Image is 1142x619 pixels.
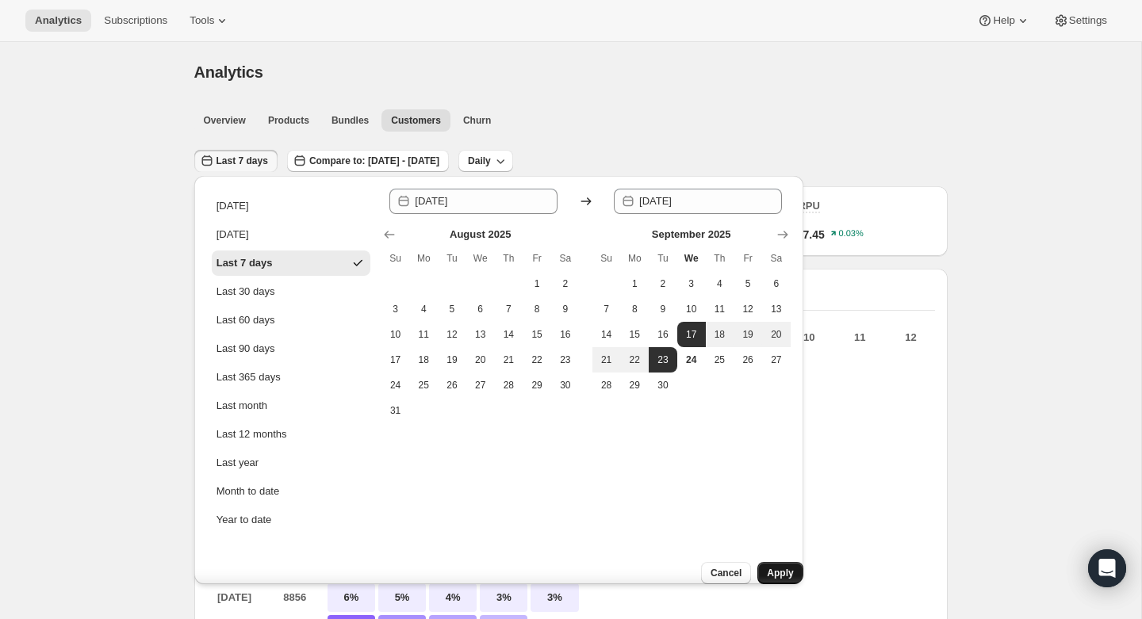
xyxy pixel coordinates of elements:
span: 26 [444,379,460,392]
button: Tuesday August 19 2025 [438,347,466,373]
span: Subscriptions [104,14,167,27]
button: Monday August 4 2025 [409,296,438,322]
button: Monday September 29 2025 [620,373,649,398]
span: 11 [416,328,431,341]
span: 15 [627,328,642,341]
div: Last 60 days [217,312,275,328]
th: Wednesday [677,246,706,271]
button: Tools [180,10,240,32]
span: 24 [684,353,699,366]
span: 2 [558,277,573,290]
th: Wednesday [466,246,495,271]
span: 22 [627,353,642,366]
div: Last month [217,398,267,414]
button: Friday September 19 2025 [734,322,762,347]
button: Wednesday August 20 2025 [466,347,495,373]
span: 27 [768,353,784,366]
button: Saturday August 2 2025 [551,271,580,296]
span: 17 [388,353,404,366]
span: 28 [501,379,517,392]
span: 10 [388,328,404,341]
span: 15 [529,328,545,341]
button: Tuesday September 9 2025 [649,296,677,322]
p: 11 [836,330,883,346]
span: Compare to: [DATE] - [DATE] [309,155,439,167]
button: Apply [757,562,803,584]
span: $67.45 [791,227,825,243]
span: 18 [416,353,431,366]
span: 16 [655,328,671,341]
button: Monday September 22 2025 [620,347,649,373]
span: 30 [655,379,671,392]
button: Friday August 22 2025 [523,347,551,373]
span: Th [712,252,728,265]
span: 2 [655,277,671,290]
span: 10 [684,303,699,315]
div: Open Intercom Messenger [1088,549,1126,587]
span: Bundles [331,114,369,127]
div: Last 12 months [217,426,287,442]
button: Monday August 25 2025 [409,373,438,398]
button: Settings [1044,10,1117,32]
button: Month to date [212,479,370,504]
span: We [684,252,699,265]
span: We [473,252,489,265]
span: Su [388,252,404,265]
div: [DATE] [217,198,249,214]
span: 23 [655,353,671,366]
span: 5 [740,277,756,290]
button: Friday August 8 2025 [523,296,551,322]
button: Thursday September 4 2025 [706,271,734,296]
th: Friday [734,246,762,271]
button: Show next month, October 2025 [772,224,794,246]
span: 4 [416,303,431,315]
button: Sunday September 21 2025 [592,347,621,373]
span: 27 [473,379,489,392]
button: End of range Tuesday September 23 2025 [649,347,677,373]
span: Sa [558,252,573,265]
span: 6 [768,277,784,290]
span: Products [268,114,309,127]
th: Monday [620,246,649,271]
span: Daily [468,155,491,167]
span: 16 [558,328,573,341]
span: 25 [712,353,728,366]
span: 19 [444,353,460,366]
span: 7 [599,303,615,315]
button: Tuesday September 16 2025 [649,322,677,347]
th: Sunday [592,246,621,271]
span: 11 [712,303,728,315]
span: 1 [529,277,545,290]
span: Overview [204,114,246,127]
th: Sunday [381,246,410,271]
p: 8856 [267,583,323,612]
p: 12 [887,330,934,346]
span: Mo [627,252,642,265]
button: Last 365 days [212,365,370,390]
button: Saturday August 16 2025 [551,322,580,347]
span: 4 [712,277,728,290]
button: Friday September 12 2025 [734,296,762,322]
button: Sunday August 3 2025 [381,296,410,322]
button: Sunday August 10 2025 [381,322,410,347]
th: Thursday [495,246,523,271]
th: Saturday [551,246,580,271]
th: Friday [523,246,551,271]
button: Last 12 months [212,422,370,447]
span: 17 [684,328,699,341]
div: Last 365 days [217,369,281,385]
span: Help [993,14,1014,27]
span: 20 [768,328,784,341]
button: Friday August 15 2025 [523,322,551,347]
span: 14 [599,328,615,341]
span: Tools [190,14,214,27]
span: Sa [768,252,784,265]
th: Tuesday [649,246,677,271]
button: Sunday September 7 2025 [592,296,621,322]
button: Saturday August 9 2025 [551,296,580,322]
span: 12 [740,303,756,315]
span: 24 [388,379,404,392]
th: Monday [409,246,438,271]
button: Friday September 26 2025 [734,347,762,373]
span: Su [599,252,615,265]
